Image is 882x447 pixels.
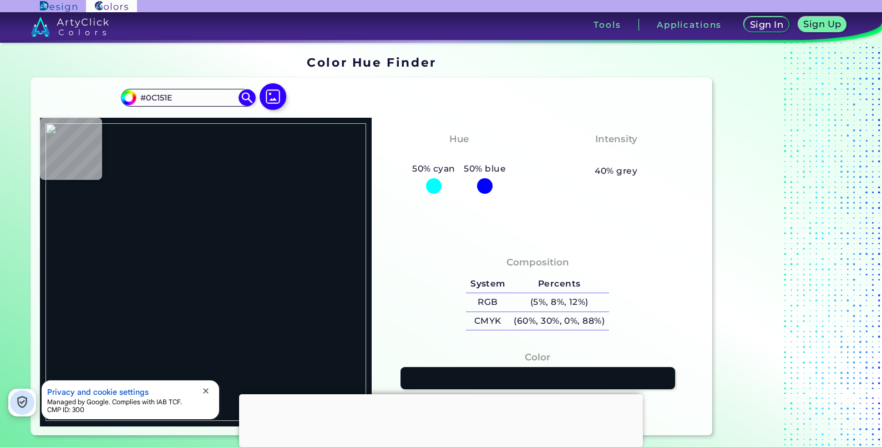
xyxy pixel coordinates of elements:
[517,393,558,406] h3: #0C151E
[805,20,840,28] h5: Sign Up
[595,164,637,178] h5: 40% grey
[657,21,722,29] h3: Applications
[460,162,510,176] h5: 50% blue
[466,275,509,293] h5: System
[510,293,609,312] h5: (5%, 8%, 12%)
[590,149,642,162] h3: Medium
[260,83,286,110] img: icon picture
[307,54,436,71] h1: Color Hue Finder
[594,21,621,29] h3: Tools
[510,312,609,330] h5: (60%, 30%, 0%, 88%)
[751,21,782,29] h5: Sign In
[595,131,637,147] h4: Intensity
[800,18,844,32] a: Sign Up
[449,131,469,147] h4: Hue
[136,90,240,105] input: type color..
[746,18,788,32] a: Sign In
[408,162,459,176] h5: 50% cyan
[506,254,569,270] h4: Composition
[428,149,490,162] h3: Cyan-Blue
[239,394,643,444] iframe: Advertisement
[525,349,550,365] h4: Color
[510,275,609,293] h5: Percents
[31,17,109,37] img: logo_artyclick_colors_white.svg
[466,293,509,312] h5: RGB
[466,312,509,330] h5: CMYK
[717,52,855,440] iframe: Advertisement
[45,123,366,421] img: f40a7348-c4b1-4823-8f0f-b48ec3650c16
[40,1,77,12] img: ArtyClick Design logo
[239,89,255,106] img: icon search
